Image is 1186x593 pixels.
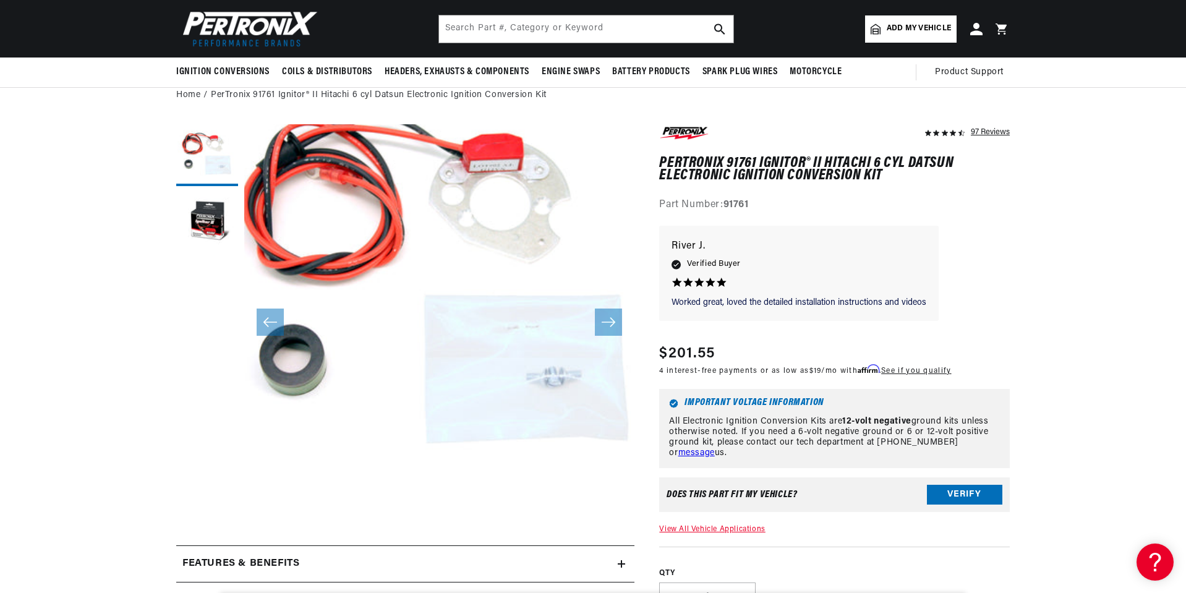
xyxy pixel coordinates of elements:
button: Load image 2 in gallery view [176,192,238,254]
a: message [678,448,715,458]
button: search button [706,15,733,43]
p: All Electronic Ignition Conversion Kits are ground kits unless otherwise noted. If you need a 6-v... [669,417,1000,458]
img: Pertronix [176,7,318,50]
media-gallery: Gallery Viewer [176,124,634,521]
strong: 91761 [723,200,749,210]
summary: Headers, Exhausts & Components [378,58,535,87]
div: 97 Reviews [971,124,1010,139]
span: Headers, Exhausts & Components [385,66,529,79]
nav: breadcrumbs [176,88,1010,102]
button: Slide left [257,309,284,336]
h6: Important Voltage Information [669,399,1000,408]
label: QTY [659,568,1010,579]
summary: Spark Plug Wires [696,58,784,87]
button: Load image 1 in gallery view [176,124,238,186]
button: Verify [927,485,1002,505]
strong: 12-volt negative [842,417,911,426]
span: Engine Swaps [542,66,600,79]
button: Slide right [595,309,622,336]
summary: Battery Products [606,58,696,87]
span: Add my vehicle [887,23,951,35]
summary: Engine Swaps [535,58,606,87]
span: Verified Buyer [687,257,740,271]
span: Product Support [935,66,1004,79]
span: $19 [809,367,822,375]
a: View All Vehicle Applications [659,526,765,533]
span: $201.55 [659,343,715,365]
p: Worked great, loved the detailed installation instructions and videos [672,297,926,309]
span: Motorcycle [790,66,842,79]
p: River J. [672,238,926,255]
h1: PerTronix 91761 Ignitor® II Hitachi 6 cyl Datsun Electronic Ignition Conversion Kit [659,157,1010,182]
span: Affirm [858,364,879,373]
a: Home [176,88,200,102]
span: Battery Products [612,66,690,79]
div: Part Number: [659,197,1010,213]
a: PerTronix 91761 Ignitor® II Hitachi 6 cyl Datsun Electronic Ignition Conversion Kit [211,88,547,102]
summary: Product Support [935,58,1010,87]
span: Coils & Distributors [282,66,372,79]
a: Add my vehicle [865,15,957,43]
span: Spark Plug Wires [702,66,778,79]
summary: Coils & Distributors [276,58,378,87]
a: See if you qualify - Learn more about Affirm Financing (opens in modal) [881,367,951,375]
span: Ignition Conversions [176,66,270,79]
summary: Motorcycle [783,58,848,87]
div: Does This part fit My vehicle? [667,490,797,500]
summary: Ignition Conversions [176,58,276,87]
summary: Features & Benefits [176,546,634,582]
p: 4 interest-free payments or as low as /mo with . [659,365,951,377]
input: Search Part #, Category or Keyword [439,15,733,43]
h2: Features & Benefits [182,556,299,572]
